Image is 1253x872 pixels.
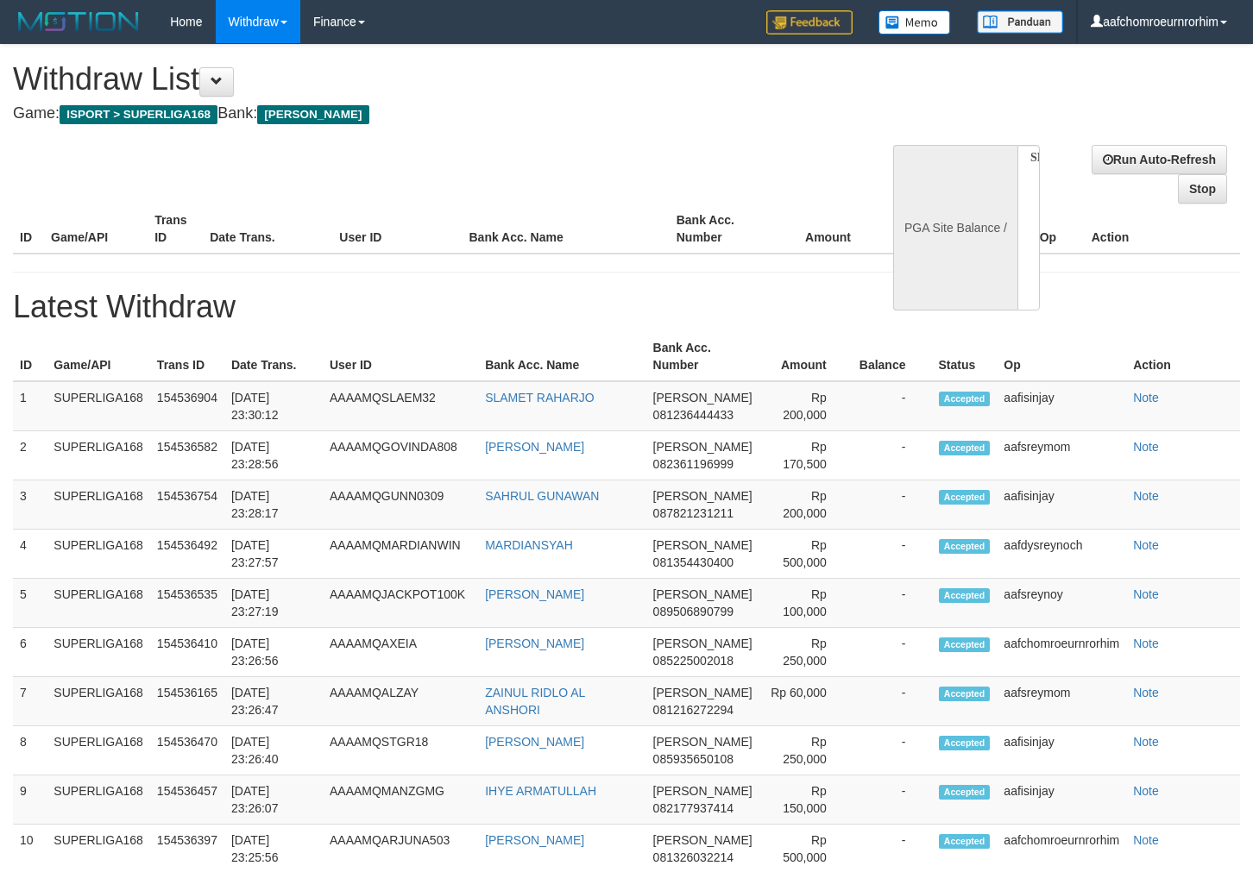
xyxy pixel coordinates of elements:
[1133,833,1159,847] a: Note
[653,833,752,847] span: [PERSON_NAME]
[150,332,224,381] th: Trans ID
[1133,440,1159,454] a: Note
[150,628,224,677] td: 154536410
[13,105,818,122] h4: Game: Bank:
[13,579,47,628] td: 5
[323,431,478,480] td: AAAAMQGOVINDA808
[323,381,478,431] td: AAAAMQSLAEM32
[47,628,150,677] td: SUPERLIGA168
[224,677,323,726] td: [DATE] 23:26:47
[853,431,932,480] td: -
[478,332,645,381] th: Bank Acc. Name
[878,10,951,35] img: Button%20Memo.svg
[323,332,478,381] th: User ID
[653,391,752,405] span: [PERSON_NAME]
[13,726,47,775] td: 8
[653,752,734,766] span: 085935650108
[997,332,1126,381] th: Op
[485,391,595,405] a: SLAMET RAHARJO
[224,579,323,628] td: [DATE] 23:27:19
[853,530,932,579] td: -
[150,480,224,530] td: 154536754
[323,677,478,726] td: AAAAMQALZAY
[853,726,932,775] td: -
[653,801,734,815] span: 082177937414
[893,145,1017,311] div: PGA Site Balance /
[47,775,150,825] td: SUPERLIGA168
[332,204,462,254] th: User ID
[759,332,853,381] th: Amount
[47,480,150,530] td: SUPERLIGA168
[44,204,148,254] th: Game/API
[323,480,478,530] td: AAAAMQGUNN0309
[939,392,991,406] span: Accepted
[759,726,853,775] td: Rp 250,000
[13,62,818,97] h1: Withdraw List
[853,677,932,726] td: -
[60,105,217,124] span: ISPORT > SUPERLIGA168
[759,381,853,431] td: Rp 200,000
[47,381,150,431] td: SUPERLIGA168
[13,530,47,579] td: 4
[939,687,991,701] span: Accepted
[997,628,1126,677] td: aafchomroeurnrorhim
[13,381,47,431] td: 1
[150,530,224,579] td: 154536492
[1033,204,1085,254] th: Op
[997,775,1126,825] td: aafisinjay
[646,332,759,381] th: Bank Acc. Number
[224,775,323,825] td: [DATE] 23:26:07
[997,480,1126,530] td: aafisinjay
[853,332,932,381] th: Balance
[653,784,752,798] span: [PERSON_NAME]
[224,726,323,775] td: [DATE] 23:26:40
[759,677,853,726] td: Rp 60,000
[1133,637,1159,650] a: Note
[653,408,734,422] span: 081236444433
[853,628,932,677] td: -
[13,431,47,480] td: 2
[13,9,144,35] img: MOTION_logo.png
[150,726,224,775] td: 154536470
[766,10,853,35] img: Feedback.jpg
[1133,735,1159,749] a: Note
[853,579,932,628] td: -
[485,637,584,650] a: [PERSON_NAME]
[485,587,584,601] a: [PERSON_NAME]
[853,381,932,431] td: -
[653,637,752,650] span: [PERSON_NAME]
[939,539,991,554] span: Accepted
[485,686,585,717] a: ZAINUL RIDLO AL ANSHORI
[150,775,224,825] td: 154536457
[759,628,853,677] td: Rp 250,000
[853,480,932,530] td: -
[653,587,752,601] span: [PERSON_NAME]
[759,579,853,628] td: Rp 100,000
[463,204,670,254] th: Bank Acc. Name
[997,381,1126,431] td: aafisinjay
[47,726,150,775] td: SUPERLIGA168
[150,579,224,628] td: 154536535
[939,785,991,800] span: Accepted
[47,431,150,480] td: SUPERLIGA168
[670,204,773,254] th: Bank Acc. Number
[997,677,1126,726] td: aafsreymom
[939,834,991,849] span: Accepted
[1133,587,1159,601] a: Note
[323,530,478,579] td: AAAAMQMARDIANWIN
[653,654,734,668] span: 085225002018
[939,736,991,750] span: Accepted
[13,204,44,254] th: ID
[323,628,478,677] td: AAAAMQAXEIA
[47,677,150,726] td: SUPERLIGA168
[939,490,991,505] span: Accepted
[759,480,853,530] td: Rp 200,000
[1092,145,1227,174] a: Run Auto-Refresh
[653,686,752,699] span: [PERSON_NAME]
[932,332,998,381] th: Status
[773,204,877,254] th: Amount
[13,677,47,726] td: 7
[1133,686,1159,699] a: Note
[150,431,224,480] td: 154536582
[653,850,734,864] span: 081326032214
